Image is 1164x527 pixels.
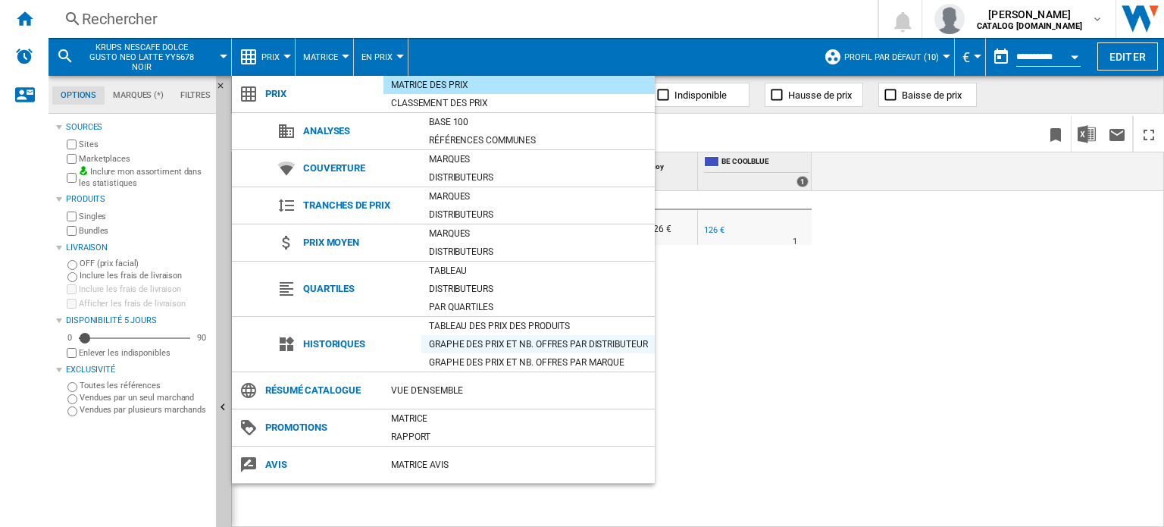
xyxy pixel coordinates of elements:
[421,226,655,241] div: Marques
[421,114,655,130] div: Base 100
[383,411,655,426] div: Matrice
[296,278,421,300] span: Quartiles
[421,281,655,296] div: Distributeurs
[383,96,655,111] div: Classement des prix
[421,300,655,315] div: Par quartiles
[383,457,655,472] div: Matrice AVIS
[421,318,655,334] div: Tableau des prix des produits
[421,244,655,259] div: Distributeurs
[421,263,655,278] div: Tableau
[296,232,421,253] span: Prix moyen
[421,152,655,167] div: Marques
[421,337,655,352] div: Graphe des prix et nb. offres par distributeur
[421,189,655,204] div: Marques
[383,77,655,93] div: Matrice des prix
[296,158,421,179] span: Couverture
[258,83,383,105] span: Prix
[421,207,655,222] div: Distributeurs
[421,133,655,148] div: Références communes
[296,334,421,355] span: Historiques
[258,454,383,475] span: Avis
[421,170,655,185] div: Distributeurs
[296,195,421,216] span: Tranches de prix
[258,417,383,438] span: Promotions
[421,355,655,370] div: Graphe des prix et nb. offres par marque
[383,429,655,444] div: Rapport
[296,121,421,142] span: Analyses
[258,380,383,401] span: Résumé catalogue
[383,383,655,398] div: Vue d'ensemble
